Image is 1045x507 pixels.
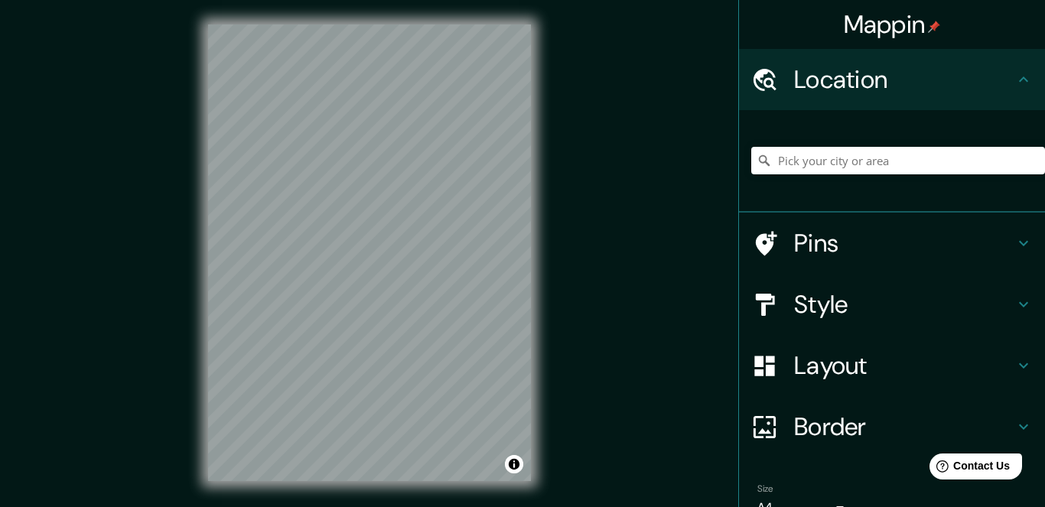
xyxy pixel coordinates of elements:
[739,274,1045,335] div: Style
[739,396,1045,457] div: Border
[739,335,1045,396] div: Layout
[794,289,1014,320] h4: Style
[739,213,1045,274] div: Pins
[751,147,1045,174] input: Pick your city or area
[794,64,1014,95] h4: Location
[909,447,1028,490] iframe: Help widget launcher
[739,49,1045,110] div: Location
[757,483,773,496] label: Size
[928,21,940,33] img: pin-icon.png
[505,455,523,473] button: Toggle attribution
[794,350,1014,381] h4: Layout
[794,411,1014,442] h4: Border
[208,24,531,481] canvas: Map
[794,228,1014,258] h4: Pins
[844,9,941,40] h4: Mappin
